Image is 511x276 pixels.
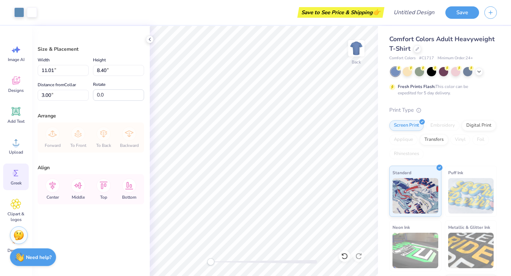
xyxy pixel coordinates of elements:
span: Designs [8,88,24,93]
img: Standard [392,178,438,214]
div: This color can be expedited for 5 day delivery. [398,83,485,96]
strong: Fresh Prints Flash: [398,84,435,89]
label: Rotate [93,80,105,89]
span: Decorate [7,248,24,253]
span: Middle [72,194,85,200]
div: Vinyl [450,134,470,145]
span: Clipart & logos [4,211,28,222]
div: Rhinestones [389,149,424,159]
span: Upload [9,149,23,155]
div: Digital Print [462,120,496,131]
span: # C1717 [419,55,434,61]
img: Puff Ink [448,178,494,214]
button: Save [445,6,479,19]
label: Width [38,56,50,64]
span: Center [46,194,59,200]
div: Size & Placement [38,45,144,53]
span: Comfort Colors Adult Heavyweight T-Shirt [389,35,495,53]
label: Distance from Collar [38,81,76,89]
div: Accessibility label [207,258,214,265]
div: Back [352,59,361,65]
div: Embroidery [426,120,460,131]
span: Puff Ink [448,169,463,176]
span: 👉 [373,8,380,16]
div: Transfers [420,134,448,145]
span: Metallic & Glitter Ink [448,223,490,231]
span: Neon Ink [392,223,410,231]
strong: Need help? [26,254,51,261]
input: Untitled Design [388,5,440,20]
span: Comfort Colors [389,55,416,61]
div: Print Type [389,106,497,114]
span: Minimum Order: 24 + [438,55,473,61]
span: Add Text [7,118,24,124]
img: Metallic & Glitter Ink [448,233,494,268]
div: Align [38,164,144,171]
div: Applique [389,134,418,145]
img: Neon Ink [392,233,438,268]
img: Back [349,41,363,55]
label: Height [93,56,106,64]
span: Standard [392,169,411,176]
span: Bottom [122,194,136,200]
div: Foil [472,134,489,145]
span: Image AI [8,57,24,62]
div: Arrange [38,112,144,120]
div: Save to See Price & Shipping [299,7,383,18]
div: Screen Print [389,120,424,131]
span: Greek [11,180,22,186]
span: Top [100,194,107,200]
